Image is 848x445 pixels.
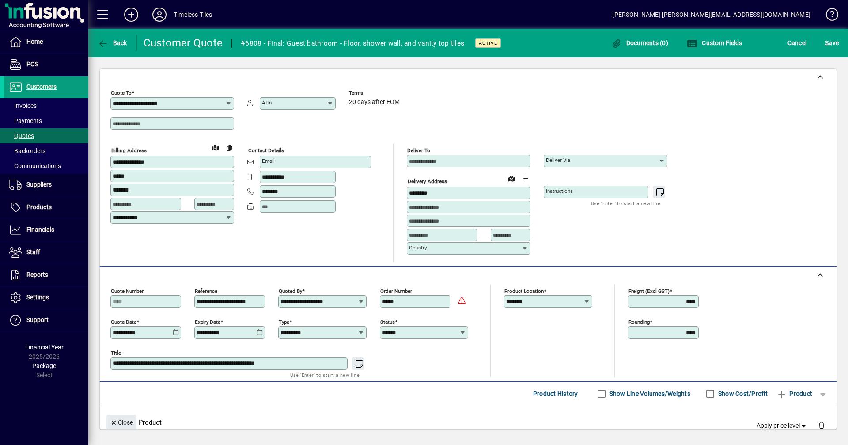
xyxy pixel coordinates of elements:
[195,318,220,325] mat-label: Expiry date
[349,90,402,96] span: Terms
[776,387,812,401] span: Product
[811,415,832,436] button: Delete
[349,99,400,106] span: 20 days after EOM
[222,141,236,155] button: Copy to Delivery address
[612,8,810,22] div: [PERSON_NAME] [PERSON_NAME][EMAIL_ADDRESS][DOMAIN_NAME]
[100,406,837,438] div: Product
[380,288,412,294] mat-label: Order number
[628,288,670,294] mat-label: Freight (excl GST)
[608,389,690,398] label: Show Line Volumes/Weights
[609,35,670,51] button: Documents (0)
[4,98,88,113] a: Invoices
[26,226,54,233] span: Financials
[26,249,40,256] span: Staff
[530,386,582,402] button: Product History
[174,8,212,22] div: Timeless Tiles
[4,54,88,76] a: POS
[32,362,56,369] span: Package
[4,242,88,264] a: Staff
[787,36,807,50] span: Cancel
[504,288,544,294] mat-label: Product location
[110,415,133,430] span: Close
[4,174,88,196] a: Suppliers
[26,271,48,278] span: Reports
[757,421,808,430] span: Apply price level
[4,309,88,331] a: Support
[104,418,139,426] app-page-header-button: Close
[9,117,42,124] span: Payments
[111,288,144,294] mat-label: Quote number
[117,7,145,23] button: Add
[4,128,88,143] a: Quotes
[279,288,302,294] mat-label: Quoted by
[26,203,52,211] span: Products
[772,386,817,402] button: Product
[4,158,88,173] a: Communications
[628,318,650,325] mat-label: Rounding
[26,316,49,323] span: Support
[290,370,360,380] mat-hint: Use 'Enter' to start a new line
[26,38,43,45] span: Home
[195,288,217,294] mat-label: Reference
[4,287,88,309] a: Settings
[611,39,668,46] span: Documents (0)
[111,349,121,356] mat-label: Title
[262,100,272,106] mat-label: Attn
[380,318,395,325] mat-label: Status
[25,344,64,351] span: Financial Year
[591,198,660,208] mat-hint: Use 'Enter' to start a new line
[208,140,222,154] a: View on map
[88,35,137,51] app-page-header-button: Back
[111,90,132,96] mat-label: Quote To
[716,389,768,398] label: Show Cost/Profit
[26,83,57,90] span: Customers
[9,132,34,139] span: Quotes
[4,264,88,286] a: Reports
[4,196,88,219] a: Products
[106,415,136,431] button: Close
[144,36,223,50] div: Customer Quote
[546,188,573,194] mat-label: Instructions
[98,39,127,46] span: Back
[504,171,519,185] a: View on map
[9,147,45,154] span: Backorders
[533,387,578,401] span: Product History
[407,147,430,153] mat-label: Deliver To
[811,421,832,429] app-page-header-button: Delete
[519,172,533,186] button: Choose address
[111,318,136,325] mat-label: Quote date
[26,61,38,68] span: POS
[823,35,841,51] button: Save
[4,219,88,241] a: Financials
[785,35,809,51] button: Cancel
[825,36,839,50] span: ave
[95,35,129,51] button: Back
[685,35,745,51] button: Custom Fields
[9,102,37,109] span: Invoices
[409,245,427,251] mat-label: Country
[4,113,88,128] a: Payments
[4,31,88,53] a: Home
[546,157,570,163] mat-label: Deliver via
[9,162,61,169] span: Communications
[26,181,52,188] span: Suppliers
[825,39,829,46] span: S
[819,2,837,31] a: Knowledge Base
[241,36,464,50] div: #6808 - Final: Guest bathroom - Floor, shower wall, and vanity top tiles
[753,418,811,433] button: Apply price level
[479,40,497,46] span: Active
[145,7,174,23] button: Profile
[262,158,275,164] mat-label: Email
[4,143,88,158] a: Backorders
[279,318,289,325] mat-label: Type
[687,39,742,46] span: Custom Fields
[26,294,49,301] span: Settings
